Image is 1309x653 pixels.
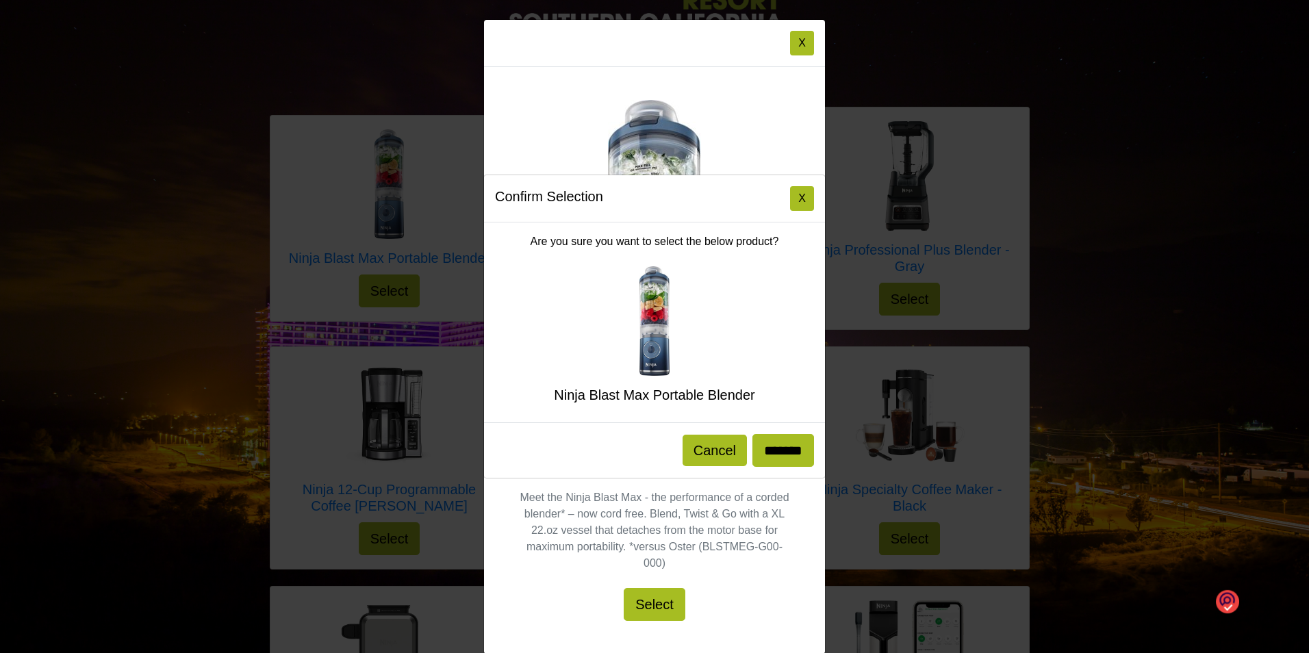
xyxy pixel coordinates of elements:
[683,435,747,466] button: Cancel
[1216,589,1239,614] img: o1IwAAAABJRU5ErkJggg==
[495,186,603,207] h5: Confirm Selection
[600,266,709,376] img: Ninja Blast Max Portable Blender
[495,387,814,403] h5: Ninja Blast Max Portable Blender
[484,222,825,422] div: Are you sure you want to select the below product?
[790,186,814,211] button: Close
